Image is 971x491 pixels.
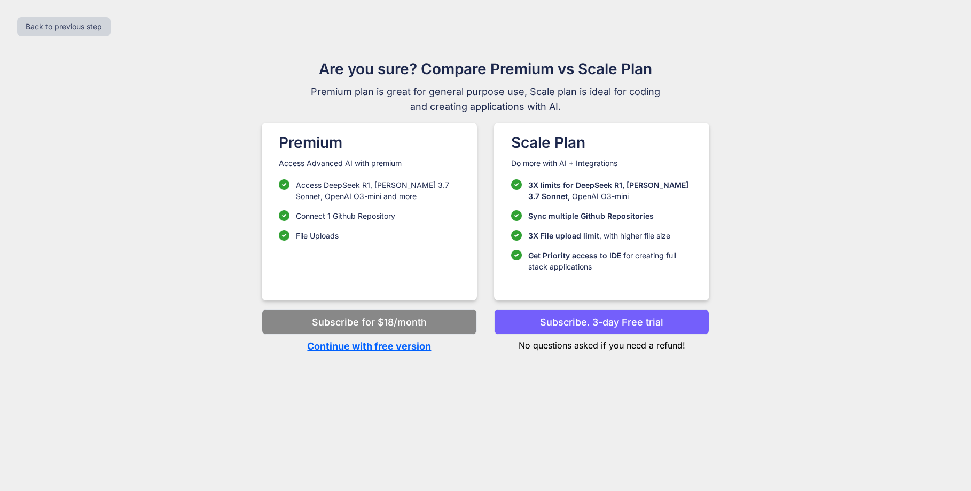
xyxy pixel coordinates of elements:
p: Access DeepSeek R1, [PERSON_NAME] 3.7 Sonnet, OpenAI O3-mini and more [296,179,460,202]
img: checklist [511,230,522,241]
img: checklist [511,210,522,221]
button: Subscribe. 3-day Free trial [494,309,709,335]
p: Do more with AI + Integrations [511,158,692,169]
img: checklist [511,250,522,260]
p: Subscribe for $18/month [312,315,427,329]
p: Continue with free version [262,339,477,353]
span: Get Priority access to IDE [528,251,621,260]
h1: Are you sure? Compare Premium vs Scale Plan [306,58,665,80]
p: , with higher file size [528,230,670,241]
p: Subscribe. 3-day Free trial [540,315,663,329]
p: Connect 1 Github Repository [296,210,395,221]
span: 3X limits for DeepSeek R1, [PERSON_NAME] 3.7 Sonnet, [528,180,688,201]
span: Premium plan is great for general purpose use, Scale plan is ideal for coding and creating applic... [306,84,665,114]
button: Back to previous step [17,17,111,36]
h1: Premium [279,131,460,154]
p: Sync multiple Github Repositories [528,210,654,221]
span: 3X File upload limit [528,231,599,240]
img: checklist [279,230,289,241]
button: Subscribe for $18/month [262,309,477,335]
p: Access Advanced AI with premium [279,158,460,169]
img: checklist [279,179,289,190]
img: checklist [511,179,522,190]
p: File Uploads [296,230,339,241]
p: OpenAI O3-mini [528,179,692,202]
img: checklist [279,210,289,221]
p: for creating full stack applications [528,250,692,272]
p: No questions asked if you need a refund! [494,335,709,352]
h1: Scale Plan [511,131,692,154]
